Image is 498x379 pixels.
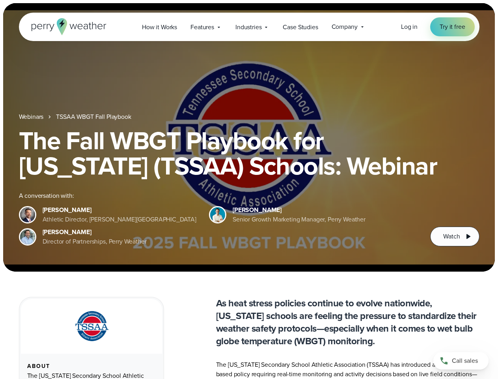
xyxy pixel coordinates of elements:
[56,112,131,122] a: TSSAA WBGT Fall Playbook
[19,112,479,122] nav: Breadcrumb
[135,19,184,35] a: How it Works
[43,237,147,246] div: Director of Partnerships, Perry Weather
[65,308,118,344] img: TSSAA-Tennessee-Secondary-School-Athletic-Association.svg
[430,17,474,36] a: Try it free
[19,112,44,122] a: Webinars
[452,356,478,366] span: Call sales
[401,22,418,31] span: Log in
[233,215,366,224] div: Senior Growth Marketing Manager, Perry Weather
[43,205,197,215] div: [PERSON_NAME]
[20,207,35,222] img: Brian Wyatt
[433,352,489,370] a: Call sales
[43,215,197,224] div: Athletic Director, [PERSON_NAME][GEOGRAPHIC_DATA]
[43,227,147,237] div: [PERSON_NAME]
[19,191,418,201] div: A conversation with:
[332,22,358,32] span: Company
[233,205,366,215] div: [PERSON_NAME]
[401,22,418,32] a: Log in
[19,128,479,178] h1: The Fall WBGT Playbook for [US_STATE] (TSSAA) Schools: Webinar
[190,23,214,32] span: Features
[235,23,261,32] span: Industries
[440,22,465,32] span: Try it free
[20,229,35,244] img: Jeff Wood
[142,23,177,32] span: How it Works
[216,297,479,347] p: As heat stress policies continue to evolve nationwide, [US_STATE] schools are feeling the pressur...
[210,207,225,222] img: Spencer Patton, Perry Weather
[27,363,156,370] div: About
[430,227,479,246] button: Watch
[443,232,460,241] span: Watch
[276,19,325,35] a: Case Studies
[283,23,318,32] span: Case Studies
